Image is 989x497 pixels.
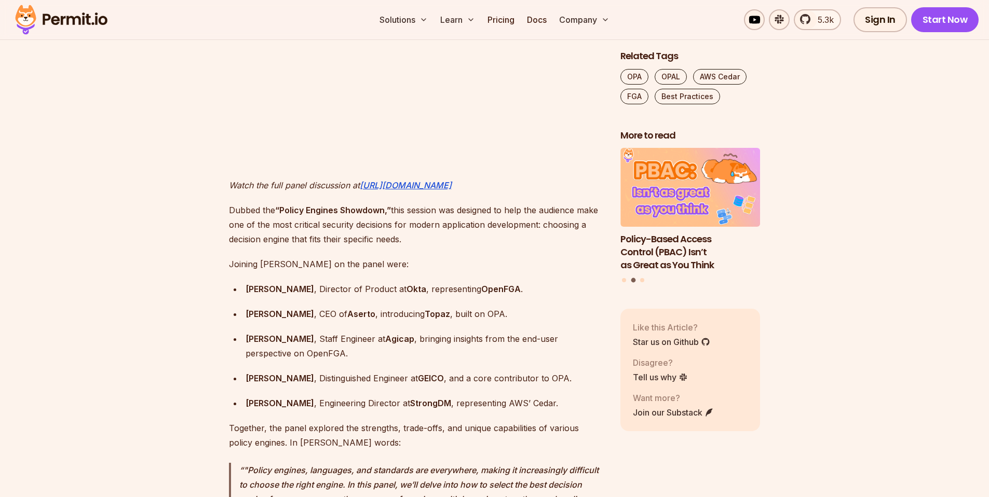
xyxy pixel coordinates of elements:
a: Pricing [483,9,519,30]
em: Watch the full panel discussion at [229,180,360,190]
strong: Agicap [385,334,414,344]
h2: Related Tags [620,50,761,63]
strong: Topaz [425,309,450,319]
p: Like this Article? [633,321,710,334]
h3: Policy-Based Access Control (PBAC) Isn’t as Great as You Think [620,233,761,271]
strong: GEICO [418,373,444,383]
img: Policy-Based Access Control (PBAC) Isn’t as Great as You Think [620,148,761,227]
div: , CEO of , introducing , built on OPA. [246,307,604,321]
a: FGA [620,89,648,104]
span: 5.3k [811,13,834,26]
a: AWS Cedar [693,69,747,85]
strong: [PERSON_NAME] [246,334,314,344]
iframe: https://www.youtube.com/embed/AVA32aYObRE?si=dpqqJ1dNqb3otZYn [229,4,520,168]
div: , Engineering Director at , representing AWS’ Cedar. [246,396,604,410]
a: Docs [523,9,551,30]
strong: Aserto [347,309,375,319]
strong: [PERSON_NAME] [246,284,314,294]
a: Join our Substack [633,406,714,419]
strong: [PERSON_NAME] [246,398,314,408]
strong: [PERSON_NAME] [246,373,314,383]
a: 5.3k [794,9,841,30]
a: Sign In [853,7,907,32]
strong: Okta [407,284,426,294]
a: Best Practices [655,89,720,104]
div: , Staff Engineer at , bringing insights from the end-user perspective on OpenFGA. [246,332,604,361]
div: , Distinguished Engineer at , and a core contributor to OPA. [246,371,604,385]
strong: StrongDM [410,398,451,408]
a: OPAL [655,69,687,85]
strong: “Policy Engines Showdown,” [275,205,391,215]
p: Dubbed the this session was designed to help the audience make one of the most critical security ... [229,203,604,246]
p: Disagree? [633,356,688,369]
img: Permit logo [10,2,112,37]
a: Tell us why [633,371,688,383]
h2: More to read [620,129,761,142]
a: Policy-Based Access Control (PBAC) Isn’t as Great as You ThinkPolicy-Based Access Control (PBAC) ... [620,148,761,272]
button: Go to slide 1 [622,278,626,282]
div: Posts [620,148,761,284]
strong: [PERSON_NAME] [246,309,314,319]
a: Star us on Github [633,336,710,348]
button: Learn [436,9,479,30]
button: Go to slide 3 [640,278,644,282]
a: OPA [620,69,648,85]
button: Company [555,9,614,30]
div: , Director of Product at , representing . [246,282,604,296]
button: Solutions [375,9,432,30]
li: 2 of 3 [620,148,761,272]
button: Go to slide 2 [631,278,635,283]
strong: OpenFGA [481,284,521,294]
p: Joining [PERSON_NAME] on the panel were: [229,257,604,271]
p: Want more? [633,392,714,404]
a: Start Now [911,7,979,32]
p: Together, the panel explored the strengths, trade-offs, and unique capabilities of various policy... [229,421,604,450]
a: [URL][DOMAIN_NAME] [360,180,452,190]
